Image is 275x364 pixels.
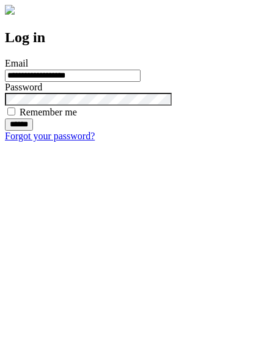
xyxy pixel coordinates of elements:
label: Password [5,82,42,92]
h2: Log in [5,29,270,46]
label: Email [5,58,28,68]
label: Remember me [20,107,77,117]
a: Forgot your password? [5,131,95,141]
img: logo-4e3dc11c47720685a147b03b5a06dd966a58ff35d612b21f08c02c0306f2b779.png [5,5,15,15]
